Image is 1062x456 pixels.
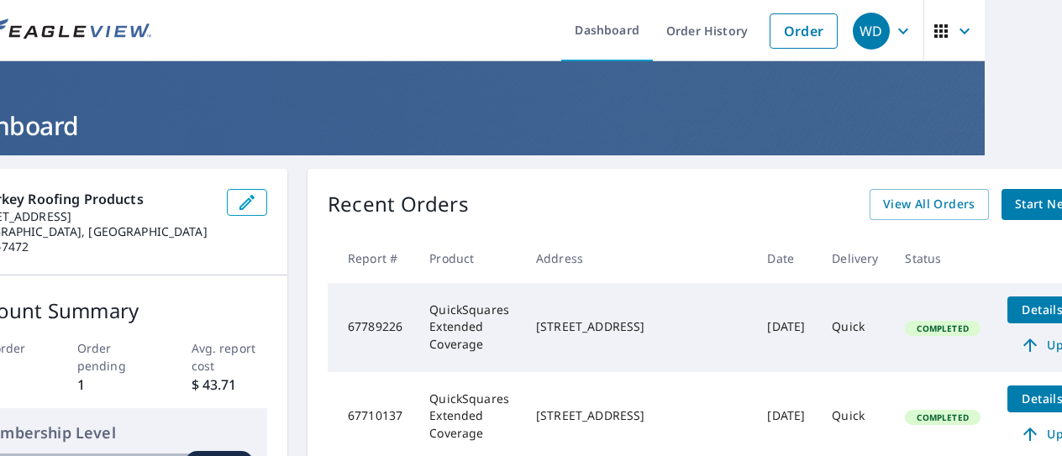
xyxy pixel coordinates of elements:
[328,233,416,283] th: Report #
[192,375,268,395] p: $ 43.71
[328,283,416,372] td: 67789226
[754,233,818,283] th: Date
[883,194,975,215] span: View All Orders
[870,189,989,220] a: View All Orders
[77,375,154,395] p: 1
[536,407,740,424] div: [STREET_ADDRESS]
[907,322,978,334] span: Completed
[523,233,754,283] th: Address
[754,283,818,372] td: [DATE]
[416,283,523,372] td: QuickSquares Extended Coverage
[907,411,978,423] span: Completed
[328,189,469,220] p: Recent Orders
[891,233,993,283] th: Status
[416,233,523,283] th: Product
[818,283,891,372] td: Quick
[853,13,890,50] div: WD
[192,339,268,375] p: Avg. report cost
[77,339,154,375] p: Order pending
[536,318,740,335] div: [STREET_ADDRESS]
[818,233,891,283] th: Delivery
[770,13,838,49] a: Order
